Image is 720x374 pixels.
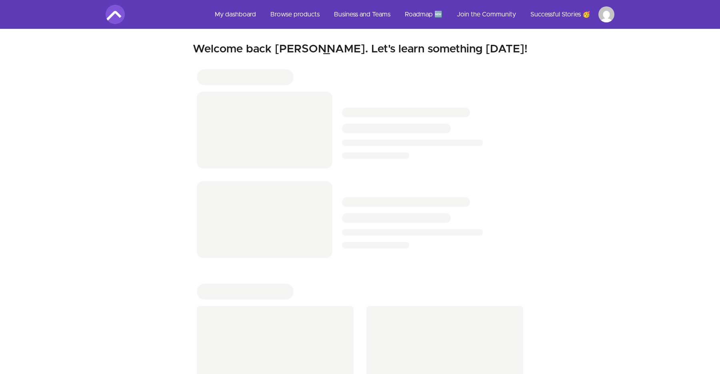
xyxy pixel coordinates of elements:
img: Profile image for Youssef Elmoumen (youssef_elmoumen) [598,6,614,22]
nav: Main [208,5,614,24]
img: Amigoscode logo [106,5,125,24]
a: Roadmap 🆕 [398,5,449,24]
a: Browse products [264,5,326,24]
a: Business and Teams [328,5,397,24]
a: Join the Community [450,5,522,24]
a: My dashboard [208,5,262,24]
a: Successful Stories 🥳 [524,5,597,24]
h2: Welcome back [PERSON_NAME]. Let's learn something [DATE]! [106,42,614,56]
